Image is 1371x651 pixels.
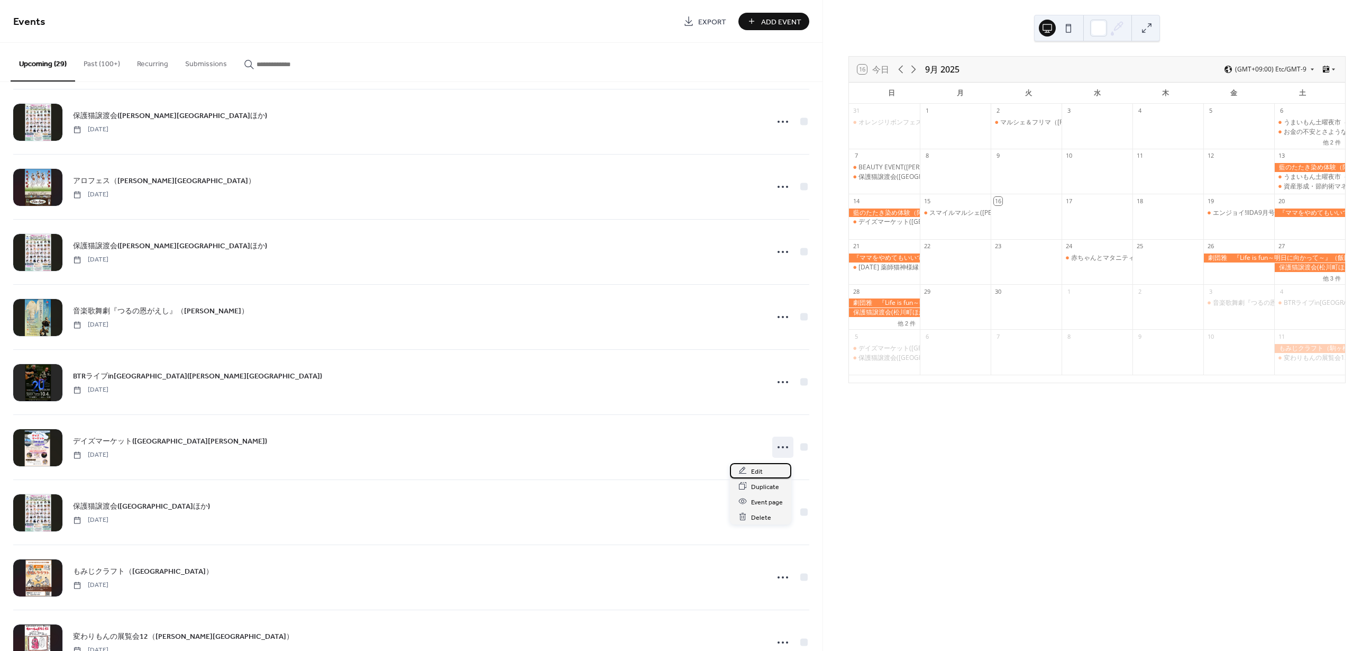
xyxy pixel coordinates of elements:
[1277,332,1285,340] div: 11
[675,13,734,30] a: Export
[852,107,860,115] div: 31
[73,631,294,643] span: 変わりもんの展覧会12（[PERSON_NAME][GEOGRAPHIC_DATA]）
[1136,197,1144,205] div: 18
[1203,254,1345,263] div: 劇団雅 『Life is fun～明日に向かって～』（飯田市）
[849,254,920,263] div: 『ママをやめてもいいですか！？』映画上映会(高森町・中川村)
[858,118,1048,127] div: オレンジリボンフェス（[PERSON_NAME][GEOGRAPHIC_DATA]）
[1136,287,1144,295] div: 2
[1136,152,1144,160] div: 11
[849,163,920,172] div: BEAUTY EVENT(飯田市)
[1274,299,1345,308] div: BTRライブinSpaceTama(飯田市)
[73,501,210,512] span: 保護猫譲渡会([GEOGRAPHIC_DATA]ほか)
[849,308,920,317] div: 保護猫譲渡会(松川町ほか)
[73,110,267,122] a: 保護猫譲渡会([PERSON_NAME][GEOGRAPHIC_DATA]ほか)
[994,287,1002,295] div: 30
[991,118,1062,127] div: マルシェ＆フリマ（飯田市）
[1274,344,1345,353] div: もみじクラフト（駒ヶ根市）
[1136,107,1144,115] div: 4
[852,332,860,340] div: 5
[1277,197,1285,205] div: 20
[73,111,267,122] span: 保護猫譲渡会([PERSON_NAME][GEOGRAPHIC_DATA]ほか)
[994,152,1002,160] div: 9
[1207,107,1214,115] div: 5
[858,163,1022,172] div: BEAUTY EVENT([PERSON_NAME][GEOGRAPHIC_DATA])
[849,218,920,227] div: デイズマーケット(中川村)
[1065,107,1073,115] div: 3
[994,83,1063,104] div: 火
[923,197,931,205] div: 15
[923,107,931,115] div: 1
[73,176,255,187] span: アロフェス（[PERSON_NAME][GEOGRAPHIC_DATA]）
[1274,182,1345,191] div: 資産形成・節約術マネーセミナー（飯田市）
[751,512,771,523] span: Delete
[73,436,267,447] span: デイズマーケット([GEOGRAPHIC_DATA][PERSON_NAME])
[858,173,977,182] div: 保護猫譲渡会([GEOGRAPHIC_DATA]ほか)
[761,16,801,28] span: Add Event
[1062,254,1132,263] div: 赤ちゃんとマタニティさん(飯田市）
[1065,242,1073,250] div: 24
[849,344,920,353] div: デイズマーケット(中川村)
[73,450,108,460] span: [DATE]
[73,320,108,330] span: [DATE]
[73,255,108,265] span: [DATE]
[73,435,267,447] a: デイズマーケット([GEOGRAPHIC_DATA][PERSON_NAME])
[129,43,177,80] button: Recurring
[920,209,991,218] div: スマイルマルシェ(飯田市)
[1071,254,1269,263] div: 赤ちゃんとマタニティさん([PERSON_NAME][GEOGRAPHIC_DATA]）
[1277,152,1285,160] div: 13
[1207,197,1214,205] div: 19
[751,496,783,508] span: Event page
[1207,332,1214,340] div: 10
[994,197,1002,205] div: 16
[1274,354,1345,363] div: 変わりもんの展覧会12（松川町）
[1203,209,1274,218] div: エンジョイ!IIDA9月号発行
[1319,137,1345,147] button: 他 2 件
[11,43,75,82] button: Upcoming (29)
[1063,83,1131,104] div: 水
[858,344,1027,353] div: デイズマーケット([GEOGRAPHIC_DATA][PERSON_NAME])
[1203,299,1274,308] div: 音楽歌舞劇『つるの恩がえし』（飯田市）
[852,242,860,250] div: 21
[1065,287,1073,295] div: 1
[73,305,249,317] a: 音楽歌舞劇『つるの恩がえし』（[PERSON_NAME]）
[849,209,920,218] div: 藍のたたき染め体験（阿智村）
[925,63,959,76] div: 9月 2025
[177,43,235,80] button: Submissions
[994,242,1002,250] div: 23
[73,125,108,134] span: [DATE]
[1065,152,1073,160] div: 10
[73,581,108,590] span: [DATE]
[1200,83,1268,104] div: 金
[1319,273,1345,283] button: 他 3 件
[751,481,779,492] span: Duplicate
[73,241,267,252] span: 保護猫譲渡会([PERSON_NAME][GEOGRAPHIC_DATA]ほか)
[893,318,920,328] button: 他 2 件
[923,152,931,160] div: 8
[1207,152,1214,160] div: 12
[1274,263,1345,272] div: 保護猫譲渡会(松川町ほか)
[75,43,129,80] button: Past (100+)
[73,190,108,200] span: [DATE]
[751,466,763,477] span: Edit
[1277,107,1285,115] div: 6
[849,299,920,308] div: 劇団雅 『Life is fun～明日に向かって～』（飯田市）
[923,287,931,295] div: 29
[849,354,920,363] div: 保護猫譲渡会(高森町ほか)
[1136,242,1144,250] div: 25
[849,118,920,127] div: オレンジリボンフェス（飯田市）
[73,385,108,395] span: [DATE]
[73,500,210,512] a: 保護猫譲渡会([GEOGRAPHIC_DATA]ほか)
[1274,118,1345,127] div: うまいもん土曜夜市（喬木村）
[852,287,860,295] div: 28
[1277,287,1285,295] div: 4
[1274,209,1345,218] div: 『ママをやめてもいいですか！？』映画上映会(高森町・中川村)
[1065,197,1073,205] div: 17
[858,354,977,363] div: 保護猫譲渡会([GEOGRAPHIC_DATA]ほか)
[13,12,45,32] span: Events
[1277,242,1285,250] div: 27
[1274,128,1345,137] div: お金の不安とさようなら（飯田市）
[858,263,993,272] div: [DATE] 薬師猫神様縁日([GEOGRAPHIC_DATA])
[994,332,1002,340] div: 7
[1213,209,1287,218] div: エンジョイ!IIDA9月号発行
[1065,332,1073,340] div: 8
